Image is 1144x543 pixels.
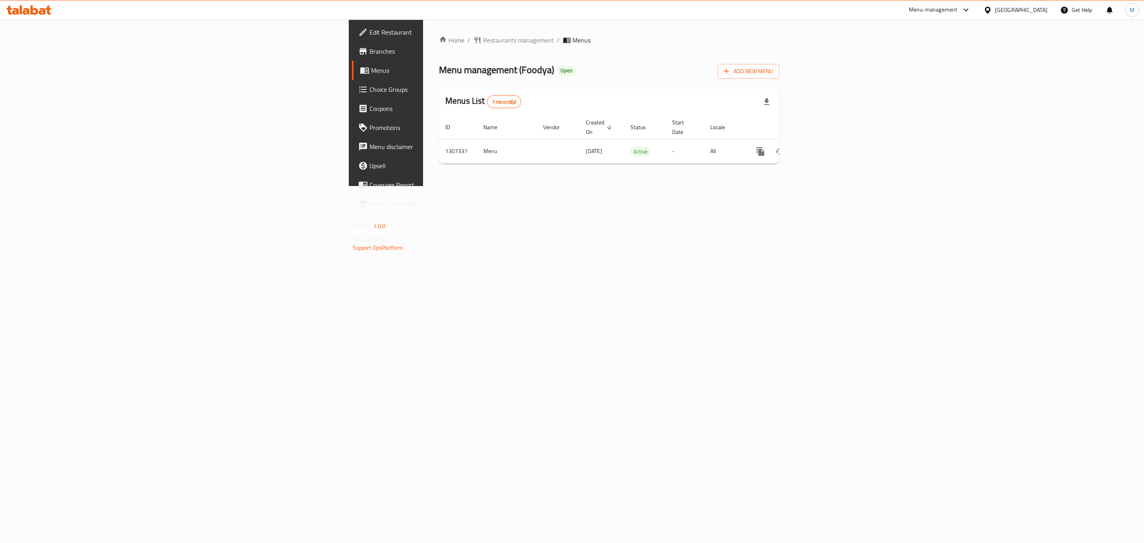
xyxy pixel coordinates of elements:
span: Choice Groups [369,85,533,94]
span: Branches [369,47,533,56]
a: Branches [352,42,540,61]
span: Edit Restaurant [369,27,533,37]
span: [DATE] [586,146,602,156]
span: Promotions [369,123,533,132]
div: [GEOGRAPHIC_DATA] [995,6,1047,14]
span: 1 record(s) [487,98,521,106]
span: Name [483,122,508,132]
span: Start Date [672,118,694,137]
span: Status [630,122,656,132]
div: Total records count [487,95,522,108]
span: Add New Menu [724,66,773,76]
h2: Menus List [445,95,521,108]
button: Add New Menu [718,64,779,79]
th: Actions [745,115,834,140]
span: Get support on: [353,235,389,245]
span: Upsell [369,161,533,171]
a: Menu disclaimer [352,137,540,156]
div: Export file [757,92,776,111]
span: ID [445,122,460,132]
div: Menu-management [909,5,958,15]
a: Menus [352,61,540,80]
span: Vendor [543,122,570,132]
button: Change Status [770,142,789,161]
a: Coverage Report [352,175,540,194]
div: Open [557,66,576,76]
span: 1.0.0 [373,221,386,231]
a: Coupons [352,99,540,118]
nav: breadcrumb [439,35,779,45]
span: M [1130,6,1134,14]
a: Upsell [352,156,540,175]
span: Coupons [369,104,533,113]
span: Active [630,147,651,156]
li: / [557,35,560,45]
a: Choice Groups [352,80,540,99]
span: Open [557,67,576,74]
a: Grocery Checklist [352,194,540,213]
span: Created On [586,118,615,137]
span: Menus [572,35,591,45]
td: - [666,139,704,163]
span: Locale [710,122,735,132]
span: Coverage Report [369,180,533,190]
span: Grocery Checklist [369,199,533,209]
table: enhanced table [439,115,834,164]
td: All [704,139,745,163]
span: Menus [371,66,533,75]
a: Promotions [352,118,540,137]
span: Version: [353,221,372,231]
a: Edit Restaurant [352,23,540,42]
span: Menu disclaimer [369,142,533,151]
button: more [751,142,770,161]
a: Support.OpsPlatform [353,242,403,253]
